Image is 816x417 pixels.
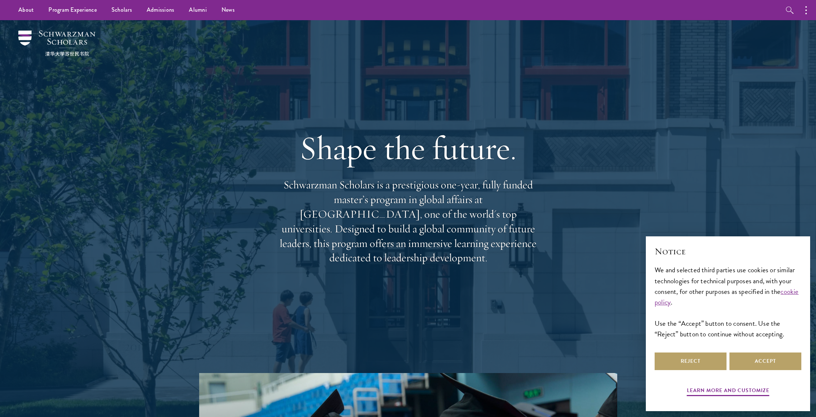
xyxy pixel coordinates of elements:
h1: Shape the future. [276,128,540,169]
button: Reject [655,353,727,370]
img: Schwarzman Scholars [18,30,95,56]
button: Accept [729,353,801,370]
p: Schwarzman Scholars is a prestigious one-year, fully funded master’s program in global affairs at... [276,178,540,265]
a: cookie policy [655,286,799,307]
h2: Notice [655,245,801,258]
button: Learn more and customize [687,386,769,397]
div: We and selected third parties use cookies or similar technologies for technical purposes and, wit... [655,265,801,339]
